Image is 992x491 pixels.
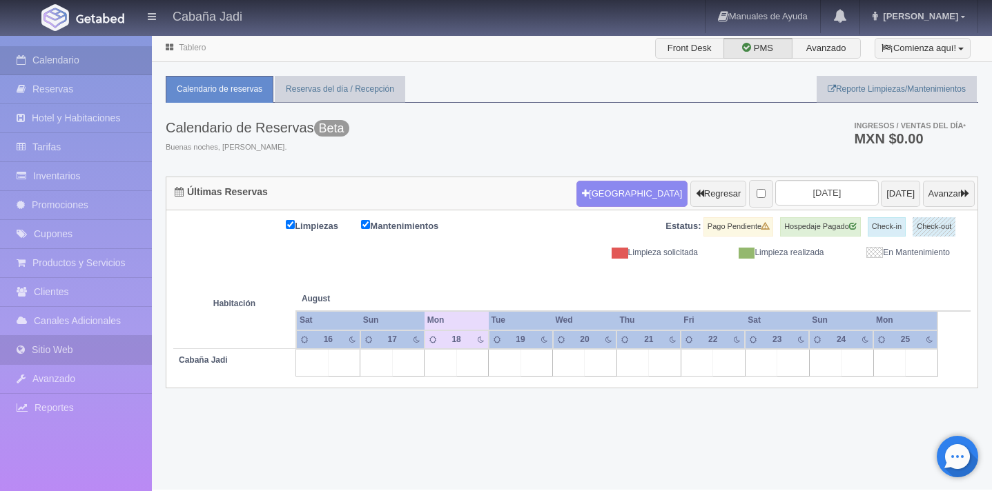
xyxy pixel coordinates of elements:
label: Estatus: [665,220,701,233]
input: Mantenimientos [361,220,370,229]
label: Limpiezas [286,217,359,233]
label: Hospedaje Pagado [780,217,861,237]
th: Fri [681,311,745,330]
div: 16 [319,334,338,345]
h3: MXN $0.00 [854,132,966,146]
label: Mantenimientos [361,217,459,233]
div: 18 [447,334,466,345]
a: Reservas del día / Recepción [275,76,405,103]
div: Limpieza solicitada [583,247,709,259]
strong: Habitación [213,299,255,308]
a: Calendario de reservas [166,76,273,103]
th: Thu [616,311,681,330]
label: Pago Pendiente [703,217,773,237]
th: Tue [489,311,553,330]
div: En Mantenimiento [835,247,961,259]
button: Regresar [690,181,746,207]
div: 21 [639,334,659,345]
button: ¡Comienza aquí! [875,38,971,59]
label: Check-in [868,217,906,237]
a: Tablero [179,43,206,52]
h4: Últimas Reservas [175,187,268,197]
th: Sun [809,311,873,330]
button: [DATE] [881,181,920,207]
th: Sat [745,311,809,330]
input: Limpiezas [286,220,295,229]
th: Mon [425,311,489,330]
div: 22 [703,334,723,345]
th: Wed [553,311,617,330]
img: Getabed [76,13,124,23]
div: 24 [832,334,851,345]
span: Ingresos / Ventas del día [854,121,966,130]
label: PMS [723,38,792,59]
th: Sat [296,311,360,330]
div: 19 [511,334,530,345]
div: Limpieza realizada [708,247,835,259]
th: Sun [360,311,425,330]
b: Cabaña Jadi [179,355,228,365]
a: Reporte Limpiezas/Mantenimientos [817,76,977,103]
div: 23 [768,334,787,345]
span: Beta [314,120,349,137]
button: [GEOGRAPHIC_DATA] [576,181,688,207]
h4: Cabaña Jadi [173,7,242,24]
h3: Calendario de Reservas [166,120,349,135]
label: Avanzado [792,38,861,59]
div: 20 [575,334,594,345]
button: Avanzar [923,181,975,207]
label: Check-out [913,217,955,237]
div: 25 [896,334,915,345]
th: Mon [873,311,937,330]
div: 17 [382,334,402,345]
span: [PERSON_NAME] [879,11,958,21]
span: August [302,293,419,305]
label: Front Desk [655,38,724,59]
img: Getabed [41,4,69,31]
span: Buenas noches, [PERSON_NAME]. [166,142,349,153]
